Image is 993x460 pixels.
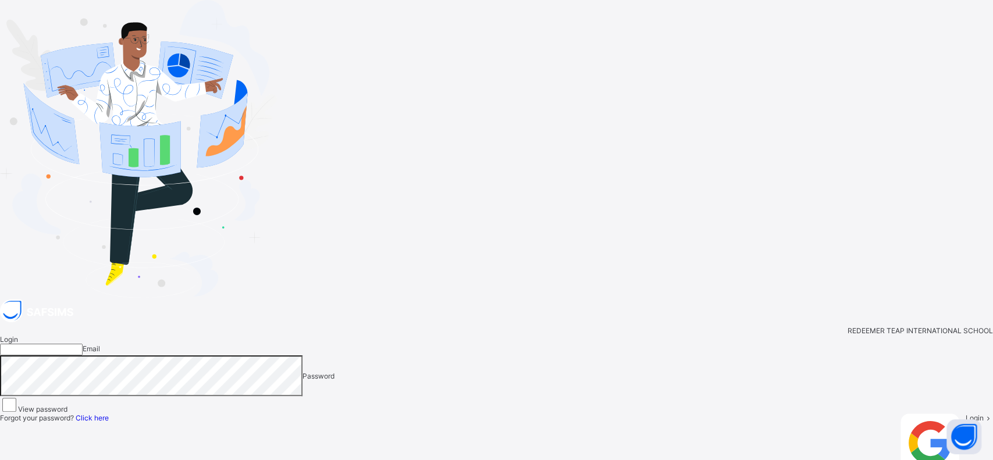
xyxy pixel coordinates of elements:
[76,413,109,422] a: Click here
[83,344,100,353] span: Email
[18,405,67,413] label: View password
[946,419,981,454] button: Open asap
[302,372,334,380] span: Password
[965,413,983,422] span: Login
[848,326,993,335] span: REDEEMER TEAP INTERNATIONAL SCHOOL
